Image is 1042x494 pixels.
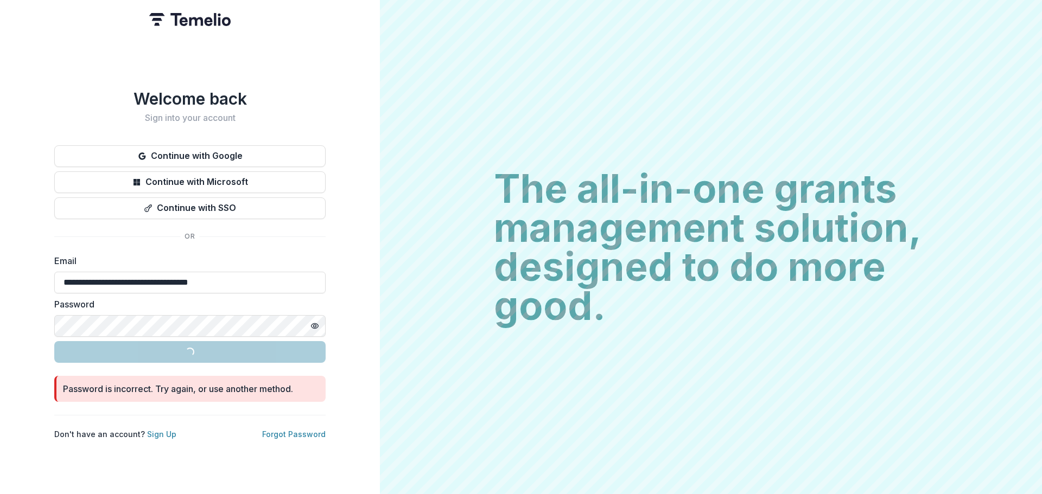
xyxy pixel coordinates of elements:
h1: Welcome back [54,89,326,108]
button: Continue with SSO [54,197,326,219]
p: Don't have an account? [54,428,176,440]
label: Email [54,254,319,267]
img: Temelio [149,13,231,26]
h2: Sign into your account [54,113,326,123]
button: Toggle password visibility [306,317,323,335]
a: Sign Up [147,429,176,439]
a: Forgot Password [262,429,326,439]
div: Password is incorrect. Try again, or use another method. [63,382,293,395]
button: Continue with Google [54,145,326,167]
label: Password [54,298,319,311]
button: Continue with Microsoft [54,171,326,193]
